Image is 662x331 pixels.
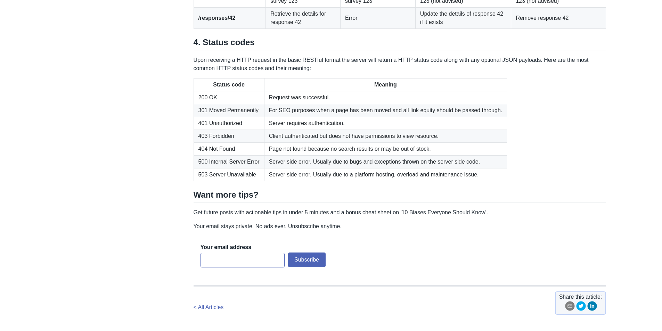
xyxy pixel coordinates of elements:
td: 503 Server Unavailable [194,168,264,181]
th: Status code [194,78,264,91]
a: < All Articles [194,304,224,310]
td: 401 Unauthorized [194,117,264,130]
h2: Want more tips? [194,190,606,203]
td: Server side error. Usually due to a platform hosting, overload and maintenance issue. [264,168,507,181]
th: Meaning [264,78,507,91]
td: Remove response 42 [511,7,606,28]
td: Server side error. Usually due to bugs and exceptions thrown on the server side code. [264,155,507,168]
p: Your email stays private. No ads ever. Unsubscribe anytime. [194,222,606,231]
td: Error [340,7,415,28]
td: Server requires authentication. [264,117,507,130]
td: 404 Not Found [194,142,264,155]
td: 403 Forbidden [194,130,264,142]
p: Get future posts with actionable tips in under 5 minutes and a bonus cheat sheet on '10 Biases Ev... [194,208,606,217]
strong: /responses/42 [198,15,236,21]
p: Upon receiving a HTTP request in the basic RESTful format the server will return a HTTP status co... [194,56,606,73]
td: Retrieve the details for response 42 [266,7,341,28]
h2: 4. Status codes [194,37,606,50]
span: Share this article: [559,293,602,301]
button: linkedin [587,301,597,313]
button: email [565,301,575,313]
td: 500 Internal Server Error [194,155,264,168]
button: twitter [576,301,586,313]
td: 200 OK [194,91,264,104]
label: Your email address [201,243,251,251]
button: Subscribe [288,253,326,267]
td: Client authenticated but does not have permissions to view resource. [264,130,507,142]
td: Update the details of response 42 if it exists [415,7,511,28]
td: Request was successful. [264,91,507,104]
td: For SEO purposes when a page has been moved and all link equity should be passed through. [264,104,507,117]
td: 301 Moved Permanently [194,104,264,117]
td: Page not found because no search results or may be out of stock. [264,142,507,155]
